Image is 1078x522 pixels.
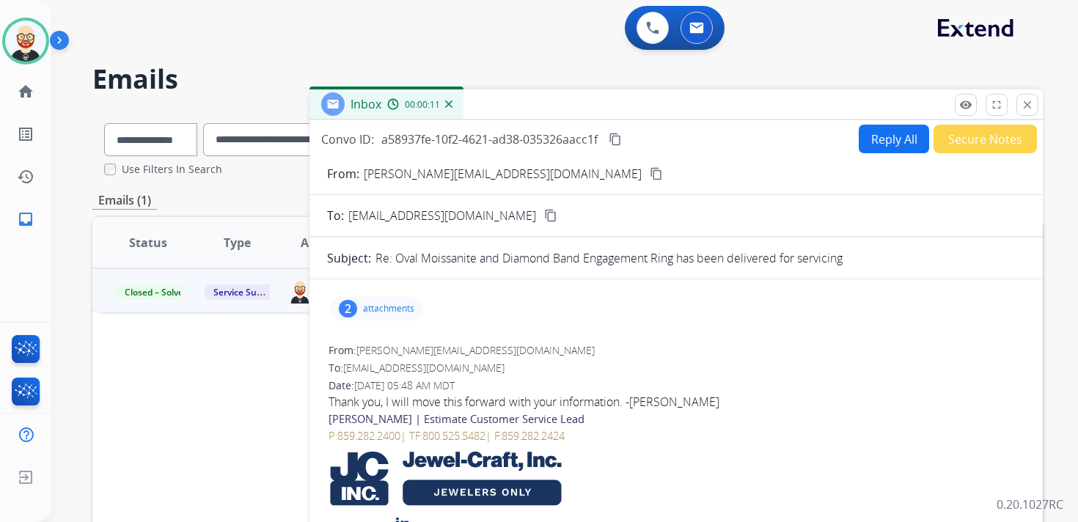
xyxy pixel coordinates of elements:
[17,168,34,185] mat-icon: history
[327,165,359,183] p: From:
[329,378,1024,393] div: Date:
[502,428,565,443] a: 859.282.2424
[343,361,505,375] span: [EMAIL_ADDRESS][DOMAIN_NAME]
[485,428,502,443] span: | F:
[288,278,312,303] img: agent-avatar
[122,162,222,177] label: Use Filters In Search
[17,125,34,143] mat-icon: list_alt
[364,165,642,183] p: [PERSON_NAME][EMAIL_ADDRESS][DOMAIN_NAME]
[609,133,622,146] mat-icon: content_copy
[400,428,422,443] span: | TF:
[1021,98,1034,111] mat-icon: close
[327,207,344,224] p: To:
[329,444,564,513] img: Jewel Craft Trade Show Dates and logos
[934,125,1037,153] button: Secure Notes
[337,428,400,443] a: 859.282.2400
[327,249,371,267] p: Subject:
[205,284,288,300] span: Service Support
[990,98,1003,111] mat-icon: fullscreen
[116,284,197,300] span: Closed – Solved
[329,361,1024,375] div: To:
[405,99,440,111] span: 00:00:11
[301,234,352,251] span: Assignee
[356,343,595,357] span: [PERSON_NAME][EMAIL_ADDRESS][DOMAIN_NAME]
[329,343,1024,358] div: From:
[329,411,584,426] strong: [PERSON_NAME] | Estimate Customer Service Lead
[329,393,1024,411] div: Thank you, I will move this forward with your information. -[PERSON_NAME]
[348,207,536,224] span: [EMAIL_ADDRESS][DOMAIN_NAME]
[997,496,1063,513] p: 0.20.1027RC
[959,98,972,111] mat-icon: remove_red_eye
[224,234,251,251] span: Type
[422,428,485,443] a: 800.525.5482
[321,130,374,148] p: Convo ID:
[17,83,34,100] mat-icon: home
[650,167,663,180] mat-icon: content_copy
[92,65,1043,94] h2: Emails
[129,234,167,251] span: Status
[859,125,929,153] button: Reply All
[351,96,381,112] span: Inbox
[92,191,157,210] p: Emails (1)
[381,131,598,147] span: a58937fe-10f2-4621-ad38-035326aacc1f
[5,21,46,62] img: avatar
[544,209,557,222] mat-icon: content_copy
[375,249,843,267] p: Re: Oval Moissanite and Diamond Band Engagement Ring has been delivered for servicing
[354,378,455,392] span: [DATE] 05:48 AM MDT
[363,303,414,315] p: attachments
[329,428,337,443] span: P:
[339,300,357,317] div: 2
[17,210,34,228] mat-icon: inbox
